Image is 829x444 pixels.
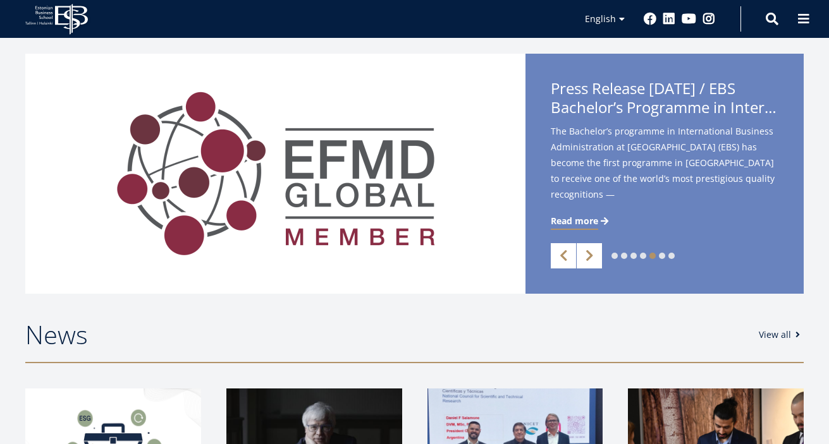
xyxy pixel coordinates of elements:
[25,319,746,351] h2: News
[551,79,778,121] span: Press Release [DATE] / EBS
[668,253,675,259] a: 7
[25,54,525,294] img: a
[577,243,602,268] a: Next
[644,13,656,25] a: Facebook
[551,243,576,268] a: Previous
[551,215,598,227] span: Read more
[703,13,715,25] a: Instagram
[649,253,656,259] a: 5
[630,253,637,259] a: 3
[611,253,618,259] a: 1
[759,328,804,341] a: View all
[621,253,627,259] a: 2
[663,13,675,25] a: Linkedin
[551,215,611,227] a: Read more
[640,253,646,259] a: 4
[659,253,665,259] a: 6
[682,13,696,25] a: Youtube
[551,98,778,117] span: Bachelor’s Programme in International Business Administration Among the World’s Best with Five-Ye...
[551,123,778,222] span: The Bachelor’s programme in International Business Administration at [GEOGRAPHIC_DATA] (EBS) has ...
